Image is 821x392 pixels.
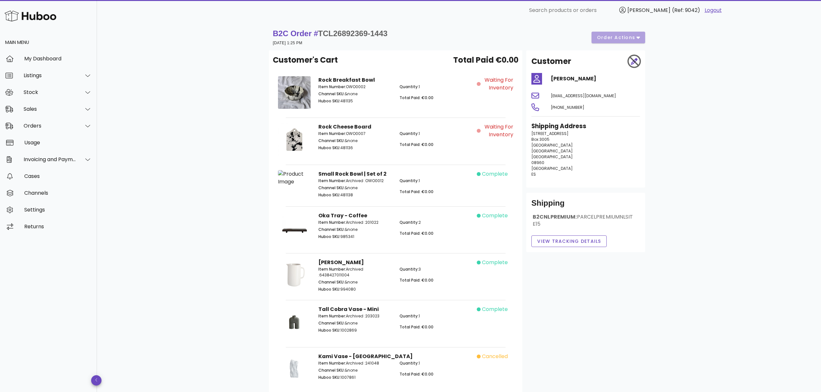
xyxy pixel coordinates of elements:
span: Huboo SKU: [318,286,340,292]
div: My Dashboard [24,56,92,62]
img: Product Image [278,170,311,186]
img: Product Image [278,259,311,291]
span: Total Paid: €0.00 [400,371,433,377]
strong: B2C Order # [273,29,388,38]
span: Channel SKU: [318,185,345,191]
p: Archived :6438427011004 [318,266,392,278]
strong: Oka Tray - Coffee [318,212,367,219]
span: Item Number: [318,131,346,136]
span: [PHONE_NUMBER] [551,105,584,110]
img: Product Image [278,353,311,385]
p: &none [318,91,392,97]
span: Quantity: [400,131,419,136]
span: [EMAIL_ADDRESS][DOMAIN_NAME] [551,93,616,98]
img: Product Image [278,305,311,338]
p: &none [318,138,392,144]
div: Channels [24,190,92,196]
strong: Rock Cheese Board [318,123,371,130]
p: Archived :OWO0012 [318,178,392,184]
span: [STREET_ADDRESS] [531,131,569,136]
h3: Shipping Address [531,122,640,131]
span: Quantity: [400,360,419,366]
span: Quantity: [400,220,419,225]
p: &none [318,367,392,373]
p: 1 [400,131,473,137]
span: Huboo SKU: [318,234,340,239]
span: Huboo SKU: [318,192,340,198]
p: Archived :201022 [318,220,392,225]
img: Huboo Logo [5,9,56,23]
strong: Rock Breakfast Bowl [318,76,375,84]
span: Huboo SKU: [318,327,340,333]
span: Huboo SKU: [318,98,340,104]
span: Total Paid: €0.00 [400,142,433,147]
p: 3 [400,266,473,272]
span: Huboo SKU: [318,145,340,150]
p: 1 [400,313,473,319]
span: Channel SKU: [318,367,345,373]
span: Total Paid: €0.00 [400,324,433,330]
span: Total Paid: €0.00 [400,189,433,194]
span: Item Number: [318,178,346,183]
div: Listings [24,72,76,78]
div: Returns [24,223,92,230]
div: Usage [24,139,92,146]
div: Invoicing and Payments [24,156,76,162]
p: 1 [400,84,473,90]
a: Logout [705,6,722,14]
span: Quantity: [400,266,419,272]
div: Settings [24,207,92,213]
div: Shipping [531,198,640,213]
span: Channel SKU: [318,227,345,232]
span: (Ref: 9042) [672,6,700,14]
p: 994080 [318,286,392,292]
p: 1002869 [318,327,392,333]
p: &none [318,320,392,326]
span: Item Number: [318,266,346,272]
span: 08960 [531,160,544,165]
p: 481138 [318,192,392,198]
span: Item Number: [318,84,346,89]
strong: Tall Cobra Vase - Mini [318,305,379,313]
small: [DATE] 1:25 PM [273,41,302,45]
p: &none [318,279,392,285]
img: Product Image [278,76,311,109]
span: Box 3005 [531,137,549,142]
strong: [PERSON_NAME] [318,259,364,266]
span: ES [531,171,536,177]
span: Waiting for Inventory [482,123,513,139]
div: B2CNLPREMIUM: [531,213,640,233]
span: [PERSON_NAME] [627,6,670,14]
span: TCL26892369-1443 [318,29,388,38]
span: PARCELPREMIUMNLSITE15 [533,213,633,228]
p: Archived :203023 [318,313,392,319]
div: Sales [24,106,76,112]
span: Quantity: [400,84,419,89]
span: Channel SKU: [318,138,345,143]
span: [GEOGRAPHIC_DATA] [531,166,573,171]
p: 985341 [318,234,392,240]
span: Total Paid €0.00 [453,54,518,66]
p: 1 [400,360,473,366]
p: Archived :241048 [318,360,392,366]
span: Huboo SKU: [318,375,340,380]
div: Cases [24,173,92,179]
span: Channel SKU: [318,91,345,97]
span: Quantity: [400,313,419,319]
span: Channel SKU: [318,320,345,326]
p: OWO0007 [318,131,392,137]
span: Item Number: [318,220,346,225]
strong: Small Rock Bowl | Set of 2 [318,170,387,178]
button: View Tracking details [531,235,607,247]
span: View Tracking details [537,238,601,245]
span: Waiting for Inventory [482,76,513,92]
p: 1 [400,178,473,184]
span: [GEOGRAPHIC_DATA] [531,154,573,160]
span: Customer's Cart [273,54,338,66]
h4: [PERSON_NAME] [551,75,640,83]
span: complete [482,170,508,178]
p: 481136 [318,145,392,151]
p: OWO0002 [318,84,392,90]
span: Total Paid: €0.00 [400,277,433,283]
span: Total Paid: €0.00 [400,95,433,100]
